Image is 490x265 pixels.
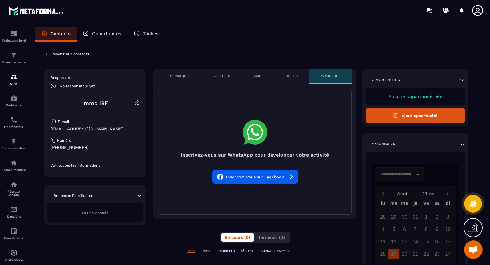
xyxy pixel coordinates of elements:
p: Courriels [214,73,230,78]
img: social-network [10,181,18,188]
a: formationformationTableau de bord [2,25,26,47]
a: Opportunités [77,27,128,42]
p: COURRIELS [217,249,235,253]
p: Opportunités [372,77,400,82]
p: Espace membre [2,168,26,172]
span: Pas de donnée [82,211,108,215]
p: IA prospects [2,258,26,261]
p: Remarques [170,73,190,78]
p: Tableau de bord [2,39,26,42]
span: En cours (0) [225,235,250,240]
button: Inscrivez-vous sur Facebook [212,170,298,184]
p: TOUT [187,249,195,253]
img: automations [10,95,18,102]
img: formation [10,73,18,80]
p: TÂCHES [241,249,253,253]
p: Comptabilité [2,236,26,240]
a: emailemailE-mailing [2,201,26,223]
p: Voir toutes les informations [51,163,140,168]
p: Aucune opportunité liée [372,94,459,99]
a: automationsautomationsAutomatisations [2,133,26,155]
a: Immo IBF [82,100,108,106]
img: scheduler [10,116,18,124]
p: Automatisations [2,147,26,150]
p: Tâches [285,73,298,78]
p: JOURNAUX D'APPELS [259,249,290,253]
p: Tâches [143,31,159,36]
p: Tunnel de vente [2,60,26,64]
img: automations [10,249,18,256]
img: accountant [10,227,18,235]
a: schedulerschedulerPlanificateur [2,112,26,133]
a: automationsautomationsEspace membre [2,155,26,176]
img: automations [10,159,18,167]
p: Réponses Planificateur [54,193,95,198]
p: WhatsApp [321,73,340,78]
button: Ajout opportunité [366,108,465,123]
h4: Inscrivez-vous sur WhatsApp pour développer votre activité [158,152,351,158]
p: Opportunités [92,31,121,36]
img: email [10,206,18,213]
p: Calendrier [372,142,395,147]
p: Revenir aux contacts [51,52,89,56]
a: Tâches [128,27,165,42]
p: Contacts [51,31,71,36]
span: Terminés (0) [258,235,285,240]
p: CRM [2,82,26,85]
button: En cours (0) [221,233,254,242]
a: formationformationTunnel de vente [2,47,26,68]
p: E-mail [58,119,69,124]
p: No responsable yet [60,84,95,88]
a: accountantaccountantComptabilité [2,223,26,244]
img: formation [10,30,18,37]
button: Terminés (0) [255,233,289,242]
a: automationsautomationsWebinaire [2,90,26,112]
p: Planificateur [2,125,26,128]
a: Ouvrir le chat [464,240,483,259]
img: formation [10,51,18,59]
p: Numéro [57,138,71,143]
p: NOTES [201,249,211,253]
a: Contacts [35,27,77,42]
p: Responsable [51,75,140,80]
p: Webinaire [2,104,26,107]
a: social-networksocial-networkRéseaux Sociaux [2,176,26,201]
p: Réseaux Sociaux [2,190,26,197]
img: automations [10,138,18,145]
p: SMS [253,73,261,78]
p: E-mailing [2,215,26,218]
img: logo [9,6,64,17]
p: [EMAIL_ADDRESS][DOMAIN_NAME] [51,126,140,132]
a: formationformationCRM [2,68,26,90]
p: [PHONE_NUMBER] [51,145,140,150]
